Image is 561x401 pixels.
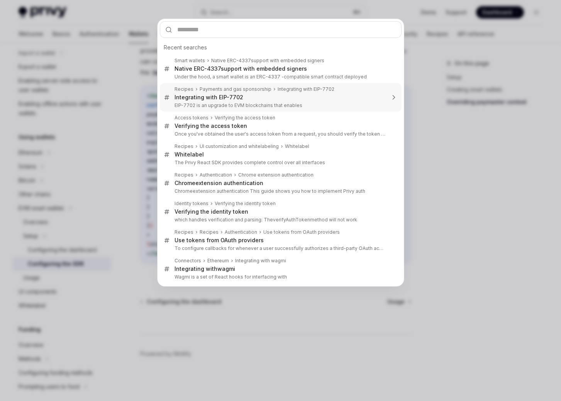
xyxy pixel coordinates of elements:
[200,172,232,178] div: Authentication
[175,180,195,186] b: Chrome
[207,258,229,264] div: Ethereum
[164,44,207,51] span: Recent searches
[175,58,205,64] div: Smart wallets
[175,115,208,121] div: Access tokens
[278,86,334,92] div: Integrating with EIP-7702
[200,143,279,150] div: UI customization and whitelabeling
[175,208,248,215] div: Verifying the identity token
[175,274,385,280] p: Wagmi is a set of React hooks for interfacing with
[175,245,385,251] p: To configure callbacks for whenever a user successfully authorizes a third-party OAuth account, use
[229,94,243,100] b: 7702
[175,102,385,109] p: EIP-7702 is an upgrade to EVM blockchains that enables
[175,258,201,264] div: Connectors
[238,172,314,178] div: Chrome extension authentication
[175,200,208,207] div: Identity tokens
[200,86,271,92] div: Payments and gas sponsorship
[217,265,235,272] b: wagmi
[175,265,235,272] div: Integrating with
[225,229,257,235] div: Authentication
[175,86,193,92] div: Recipes
[215,115,228,121] b: Verify
[175,160,385,166] p: The Privy React SDK provides complete control over all interfaces
[207,65,221,72] b: 4337
[175,131,385,137] p: Once you've obtained the user's access token from a request, you should verify the token against Pr
[273,217,310,223] b: verifyAuthToken
[175,172,193,178] div: Recipes
[175,143,193,150] div: Recipes
[175,188,193,194] b: Chrome
[285,143,309,150] div: Whitelabel
[175,122,190,129] b: Verify
[175,65,307,72] div: Native ERC- support with embedded signers
[200,229,219,235] div: Recipes
[175,151,204,158] div: label
[175,122,247,129] div: ing the access token
[175,237,264,244] div: Use tokens from OAuth providers
[215,200,276,207] div: Verifying the identity token
[175,94,243,101] div: Integrating with EIP-
[263,229,340,235] div: Use tokens from OAuth providers
[175,74,385,80] p: Under the hood, a smart wallet is an ERC-4337 -compatible smart contract deployed
[211,58,324,64] div: Native ERC- support with embedded signers
[175,151,190,158] b: White
[175,217,385,223] p: which handles verification and parsing: The method will not work
[175,188,385,194] p: extension authentication This guide shows you how to implement Privy auth
[235,258,286,264] div: Integrating with wagmi
[215,115,275,121] div: ing the access token
[175,180,263,187] div: extension authentication
[239,58,251,63] b: 4337
[175,229,193,235] div: Recipes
